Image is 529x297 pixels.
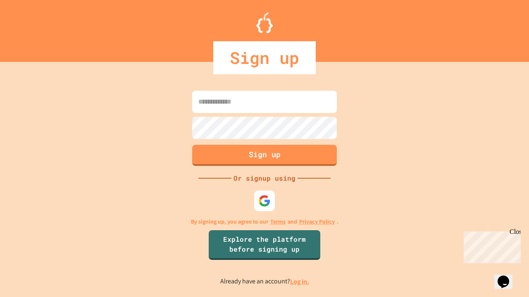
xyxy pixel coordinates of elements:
[299,217,335,226] a: Privacy Policy
[209,230,320,260] a: Explore the platform before signing up
[231,173,298,183] div: Or signup using
[270,217,286,226] a: Terms
[192,145,337,166] button: Sign up
[256,12,273,33] img: Logo.svg
[494,264,521,289] iframe: chat widget
[258,195,271,207] img: google-icon.svg
[213,41,316,74] div: Sign up
[191,217,338,226] p: By signing up, you agree to our and .
[290,277,309,286] a: Log in.
[460,228,521,263] iframe: chat widget
[3,3,57,52] div: Chat with us now!Close
[220,276,309,287] p: Already have an account?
